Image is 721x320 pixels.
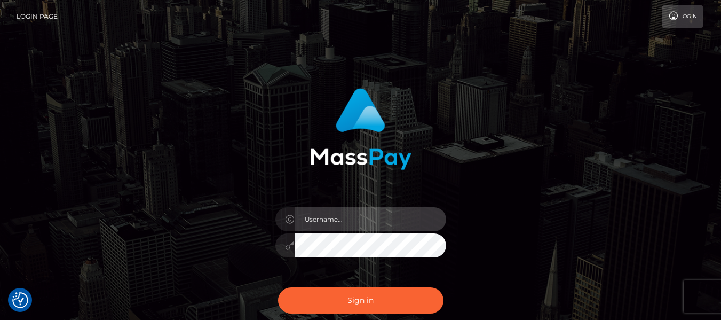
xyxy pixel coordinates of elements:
a: Login Page [17,5,58,28]
a: Login [662,5,703,28]
button: Consent Preferences [12,292,28,308]
button: Sign in [278,287,443,314]
img: Revisit consent button [12,292,28,308]
input: Username... [295,207,446,231]
img: MassPay Login [310,88,411,170]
